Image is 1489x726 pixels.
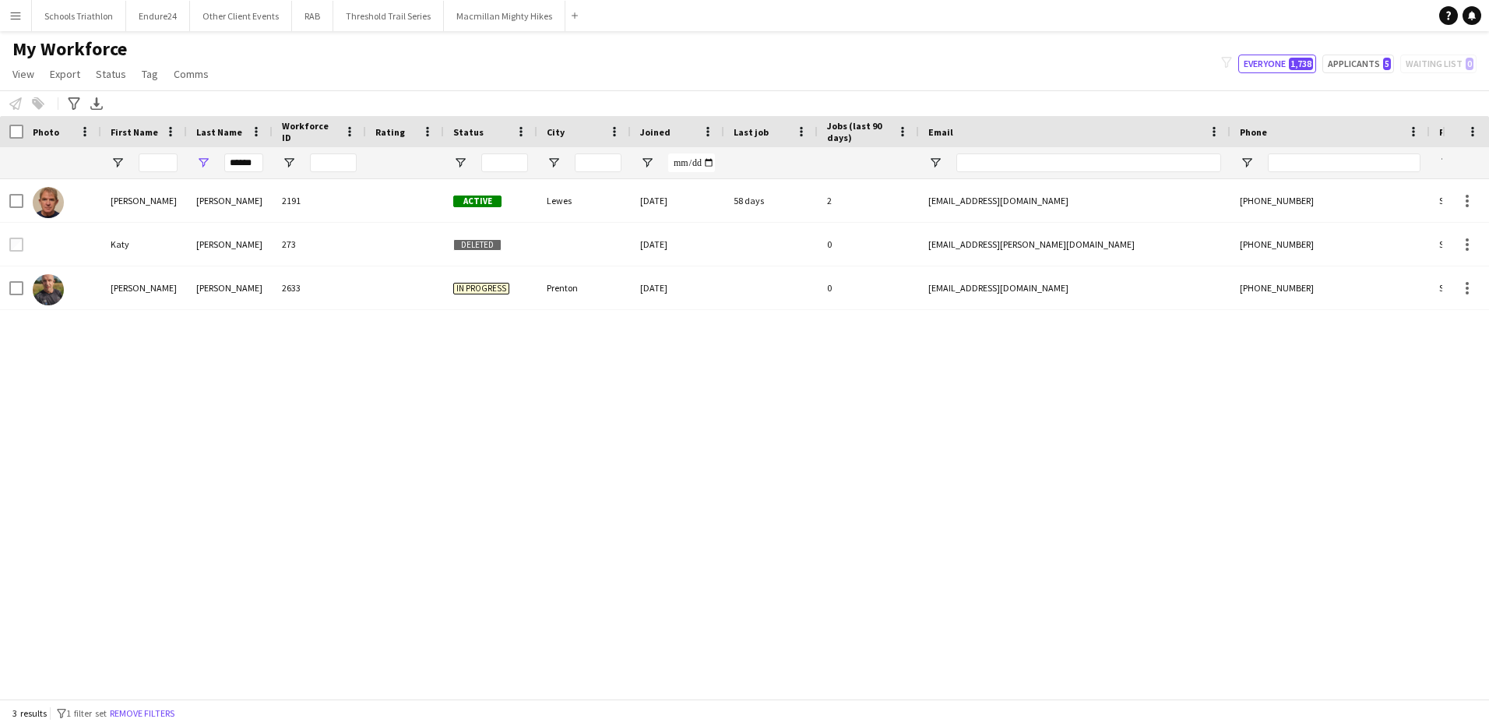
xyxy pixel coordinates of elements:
[32,1,126,31] button: Schools Triathlon
[375,126,405,138] span: Rating
[818,179,919,222] div: 2
[631,223,724,266] div: [DATE]
[1383,58,1391,70] span: 5
[537,266,631,309] div: Prenton
[1240,156,1254,170] button: Open Filter Menu
[33,187,64,218] img: Chris Connor
[919,223,1230,266] div: [EMAIL_ADDRESS][PERSON_NAME][DOMAIN_NAME]
[12,37,127,61] span: My Workforce
[90,64,132,84] a: Status
[196,126,242,138] span: Last Name
[224,153,263,172] input: Last Name Filter Input
[1240,126,1267,138] span: Phone
[640,156,654,170] button: Open Filter Menu
[174,67,209,81] span: Comms
[818,223,919,266] div: 0
[33,126,59,138] span: Photo
[65,94,83,113] app-action-btn: Advanced filters
[453,196,502,207] span: Active
[126,1,190,31] button: Endure24
[12,67,34,81] span: View
[33,274,64,305] img: STEVEN OCONNOR
[668,153,715,172] input: Joined Filter Input
[1289,58,1313,70] span: 1,738
[928,126,953,138] span: Email
[575,153,621,172] input: City Filter Input
[453,126,484,138] span: Status
[919,266,1230,309] div: [EMAIL_ADDRESS][DOMAIN_NAME]
[1238,55,1316,73] button: Everyone1,738
[167,64,215,84] a: Comms
[187,179,273,222] div: [PERSON_NAME]
[139,153,178,172] input: First Name Filter Input
[631,266,724,309] div: [DATE]
[928,156,942,170] button: Open Filter Menu
[196,156,210,170] button: Open Filter Menu
[640,126,671,138] span: Joined
[9,238,23,252] input: Row Selection is disabled for this row (unchecked)
[1230,223,1430,266] div: [PHONE_NUMBER]
[453,156,467,170] button: Open Filter Menu
[1230,266,1430,309] div: [PHONE_NUMBER]
[273,266,366,309] div: 2633
[537,179,631,222] div: Lewes
[453,283,509,294] span: In progress
[273,223,366,266] div: 273
[724,179,818,222] div: 58 days
[1230,179,1430,222] div: [PHONE_NUMBER]
[101,179,187,222] div: [PERSON_NAME]
[547,156,561,170] button: Open Filter Menu
[1268,153,1420,172] input: Phone Filter Input
[187,266,273,309] div: [PERSON_NAME]
[273,179,366,222] div: 2191
[1322,55,1394,73] button: Applicants5
[956,153,1221,172] input: Email Filter Input
[481,153,528,172] input: Status Filter Input
[453,239,502,251] span: Deleted
[631,179,724,222] div: [DATE]
[44,64,86,84] a: Export
[111,156,125,170] button: Open Filter Menu
[101,266,187,309] div: [PERSON_NAME]
[190,1,292,31] button: Other Client Events
[444,1,565,31] button: Macmillan Mighty Hikes
[101,223,187,266] div: Katy
[187,223,273,266] div: [PERSON_NAME]
[818,266,919,309] div: 0
[1439,126,1470,138] span: Profile
[6,64,40,84] a: View
[50,67,80,81] span: Export
[310,153,357,172] input: Workforce ID Filter Input
[96,67,126,81] span: Status
[282,120,338,143] span: Workforce ID
[827,120,891,143] span: Jobs (last 90 days)
[734,126,769,138] span: Last job
[87,94,106,113] app-action-btn: Export XLSX
[142,67,158,81] span: Tag
[547,126,565,138] span: City
[292,1,333,31] button: RAB
[333,1,444,31] button: Threshold Trail Series
[136,64,164,84] a: Tag
[282,156,296,170] button: Open Filter Menu
[1439,156,1453,170] button: Open Filter Menu
[66,707,107,719] span: 1 filter set
[107,705,178,722] button: Remove filters
[111,126,158,138] span: First Name
[919,179,1230,222] div: [EMAIL_ADDRESS][DOMAIN_NAME]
